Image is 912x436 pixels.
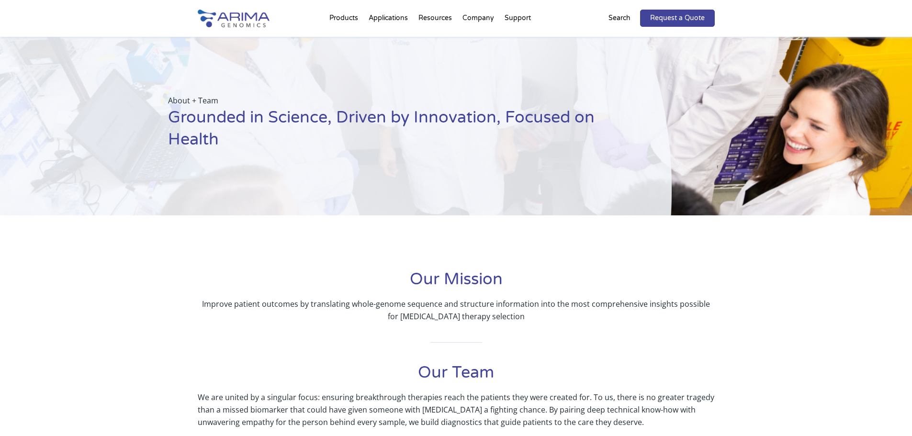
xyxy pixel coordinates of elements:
a: Request a Quote [640,10,715,27]
h1: Grounded in Science, Driven by Innovation, Focused on Health [168,107,624,158]
p: About + Team [168,94,624,107]
p: Improve patient outcomes by translating whole-genome sequence and structure information into the ... [198,298,715,323]
img: Arima-Genomics-logo [198,10,270,27]
h1: Our Mission [198,268,715,298]
p: We are united by a singular focus: ensuring breakthrough therapies reach the patients they were c... [198,391,715,428]
h1: Our Team [198,362,715,391]
p: Search [608,12,631,24]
